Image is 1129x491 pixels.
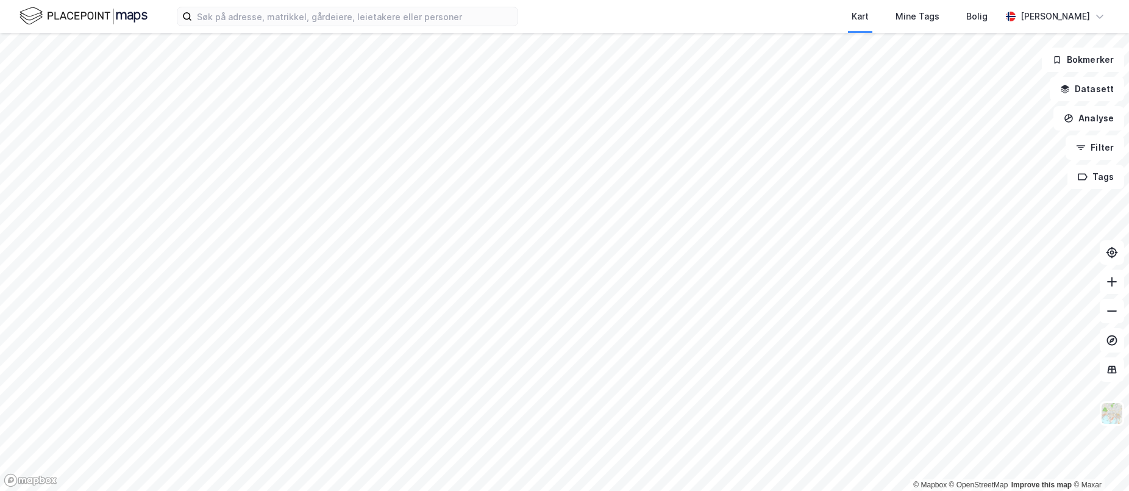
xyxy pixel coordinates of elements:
div: [PERSON_NAME] [1020,9,1090,24]
div: Kontrollprogram for chat [1068,432,1129,491]
iframe: Chat Widget [1068,432,1129,491]
img: logo.f888ab2527a4732fd821a326f86c7f29.svg [20,5,148,27]
button: Tags [1067,165,1124,189]
button: Analyse [1053,106,1124,131]
button: Bokmerker [1042,48,1124,72]
div: Kart [852,9,869,24]
div: Bolig [966,9,988,24]
a: Mapbox homepage [4,473,57,487]
a: Mapbox [913,481,947,489]
button: Filter [1066,135,1124,160]
a: Improve this map [1011,481,1072,489]
img: Z [1100,402,1124,425]
a: OpenStreetMap [949,481,1008,489]
div: Mine Tags [896,9,939,24]
input: Søk på adresse, matrikkel, gårdeiere, leietakere eller personer [192,7,518,26]
button: Datasett [1050,77,1124,101]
